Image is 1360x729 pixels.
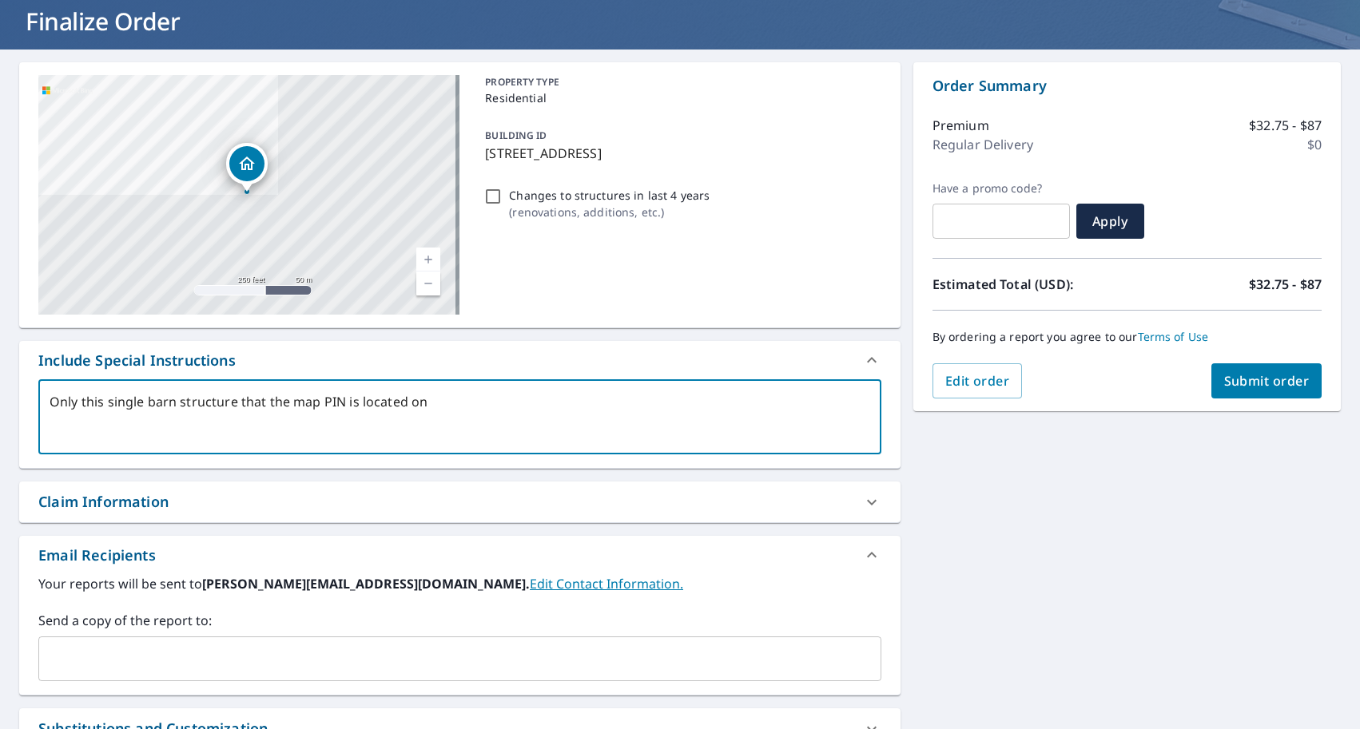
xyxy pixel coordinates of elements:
[19,481,901,522] div: Claim Information
[933,181,1070,196] label: Have a promo code?
[933,363,1023,398] button: Edit order
[1211,363,1322,398] button: Submit order
[1076,204,1144,239] button: Apply
[1249,116,1322,135] p: $32.75 - $87
[38,491,169,513] div: Claim Information
[1249,275,1322,294] p: $32.75 - $87
[416,271,440,295] a: Current Level 17, Zoom Out
[226,143,268,192] div: Dropped pin, building 1, Residential property, 2940 S Ravenna Rd Ravenna, MI 49451
[19,536,901,574] div: Email Recipients
[933,330,1322,344] p: By ordering a report you agree to our
[416,248,440,271] a: Current Level 17, Zoom In
[38,611,881,630] label: Send a copy of the report to:
[38,574,881,593] label: Your reports will be sent to
[485,129,547,142] p: BUILDING ID
[202,575,530,592] b: [PERSON_NAME][EMAIL_ADDRESS][DOMAIN_NAME].
[509,204,710,220] p: ( renovations, additions, etc. )
[945,372,1010,390] span: Edit order
[19,341,901,379] div: Include Special Instructions
[933,116,989,135] p: Premium
[19,5,1341,38] h1: Finalize Order
[1224,372,1310,390] span: Submit order
[485,144,874,163] p: [STREET_ADDRESS]
[933,275,1127,294] p: Estimated Total (USD):
[530,575,683,592] a: EditContactInfo
[485,89,874,106] p: Residential
[38,350,236,371] div: Include Special Instructions
[1307,135,1322,154] p: $0
[1089,212,1131,230] span: Apply
[933,75,1322,97] p: Order Summary
[50,394,870,440] textarea: Only this single barn structure that the map PIN is located on
[38,545,156,566] div: Email Recipients
[1138,329,1209,344] a: Terms of Use
[933,135,1033,154] p: Regular Delivery
[485,75,874,89] p: PROPERTY TYPE
[509,187,710,204] p: Changes to structures in last 4 years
